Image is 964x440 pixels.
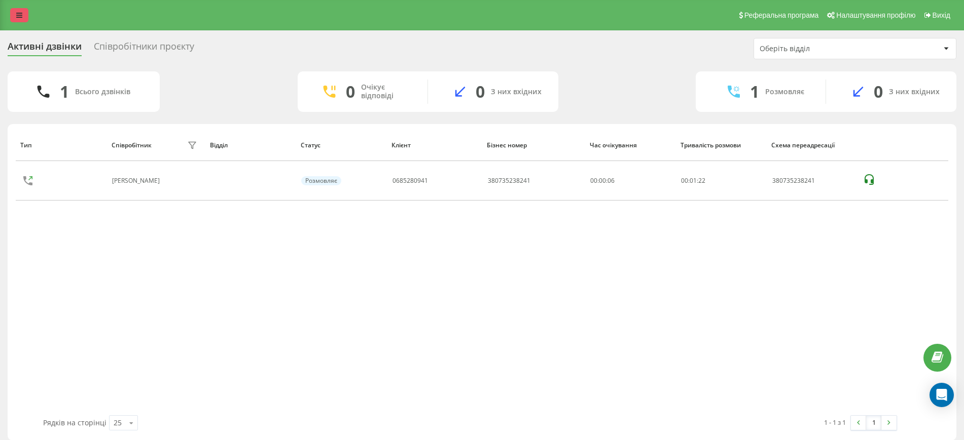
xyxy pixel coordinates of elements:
span: Реферальна програма [744,11,819,19]
div: 1 [60,82,69,101]
div: Час очікування [590,142,671,149]
div: Активні дзвінки [8,41,82,57]
a: 1 [866,416,881,430]
span: 00 [681,176,688,185]
div: 0 [476,82,485,101]
span: 22 [698,176,705,185]
span: Рядків на сторінці [43,418,106,427]
div: Клієнт [391,142,477,149]
div: Оберіть відділ [760,45,881,53]
div: Розмовляє [301,176,341,185]
div: Тривалість розмови [681,142,762,149]
div: Тип [20,142,101,149]
div: 1 - 1 з 1 [824,417,846,427]
span: Вихід [933,11,950,19]
div: Всього дзвінків [75,88,130,96]
span: 01 [690,176,697,185]
div: Відділ [210,142,291,149]
div: Бізнес номер [487,142,580,149]
div: Очікує відповіді [361,83,412,100]
div: З них вхідних [491,88,542,96]
div: 0685280941 [392,177,428,184]
div: [PERSON_NAME] [112,177,162,184]
span: Налаштування профілю [836,11,915,19]
div: 380735238241 [488,177,530,184]
div: : : [681,177,705,184]
div: Розмовляє [765,88,804,96]
div: Схема переадресації [771,142,852,149]
div: 00:00:06 [590,177,670,184]
div: Співробітники проєкту [94,41,194,57]
div: 25 [114,418,122,428]
div: 0 [874,82,883,101]
div: Співробітник [112,142,152,149]
div: 380735238241 [772,177,852,184]
div: 1 [750,82,759,101]
div: З них вхідних [889,88,940,96]
div: Open Intercom Messenger [930,383,954,407]
div: 0 [346,82,355,101]
div: Статус [301,142,382,149]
